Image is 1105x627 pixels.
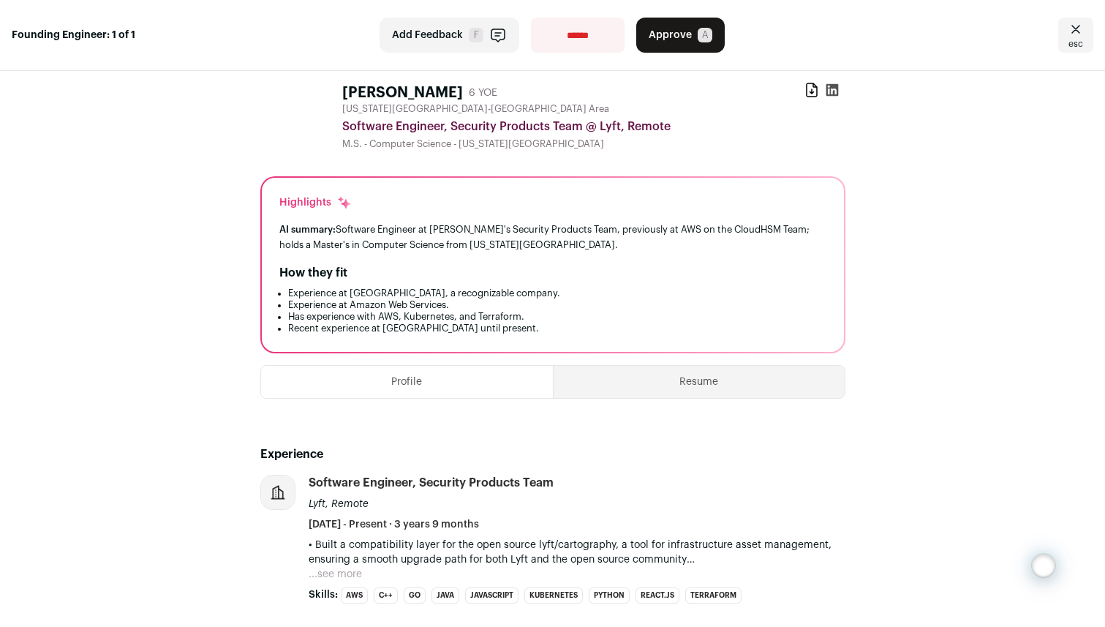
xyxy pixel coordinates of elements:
p: • Built a compatibility layer for the open source lyft/cartography, a tool for infrastructure ass... [309,538,845,567]
li: Go [404,587,426,604]
span: AI summary: [279,225,336,234]
div: Highlights [279,195,352,210]
li: Terraform [685,587,742,604]
img: d76995bfae5ecbd8d36708db343a4b802a663633ce12eae2b4fbac04201ce9ec [260,83,331,153]
h2: Experience [260,446,845,463]
li: Has experience with AWS, Kubernetes, and Terraform. [288,311,826,323]
button: Approve A [636,18,725,53]
button: Resume [554,366,845,398]
div: M.S. - Computer Science - [US_STATE][GEOGRAPHIC_DATA] [342,138,845,150]
h2: How they fit [279,264,347,282]
li: JavaScript [465,587,518,604]
span: Lyft, Remote [309,499,369,509]
div: Software Engineer, Security Products Team [309,475,554,491]
li: AWS [341,587,368,604]
span: esc [1068,38,1083,50]
div: 6 YOE [469,86,497,100]
button: Profile [261,366,553,398]
span: A [698,28,712,42]
li: Recent experience at [GEOGRAPHIC_DATA] until present. [288,323,826,334]
li: React.js [636,587,679,604]
button: Add Feedback F [380,18,519,53]
a: Close [1058,18,1093,53]
li: Experience at [GEOGRAPHIC_DATA], a recognizable company. [288,288,826,299]
strong: Founding Engineer: 1 of 1 [12,28,135,42]
li: C++ [374,587,398,604]
h1: [PERSON_NAME] [342,83,463,103]
span: F [469,28,483,42]
button: ...see more [309,567,362,582]
span: [US_STATE][GEOGRAPHIC_DATA]-[GEOGRAPHIC_DATA] Area [342,103,609,115]
li: Java [431,587,459,604]
span: Skills: [309,587,338,602]
li: Experience at Amazon Web Services. [288,299,826,311]
li: Python [589,587,630,604]
span: Add Feedback [392,28,463,42]
span: [DATE] - Present · 3 years 9 months [309,517,479,532]
img: company-logo-placeholder-414d4e2ec0e2ddebbe968bf319fdfe5acfe0c9b87f798d344e800bc9a89632a0.png [261,476,295,509]
li: Kubernetes [524,587,583,604]
span: Approve [649,28,692,42]
div: Software Engineer at [PERSON_NAME]'s Security Products Team, previously at AWS on the CloudHSM Te... [279,222,826,252]
div: Software Engineer, Security Products Team @ Lyft, Remote [342,118,845,135]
